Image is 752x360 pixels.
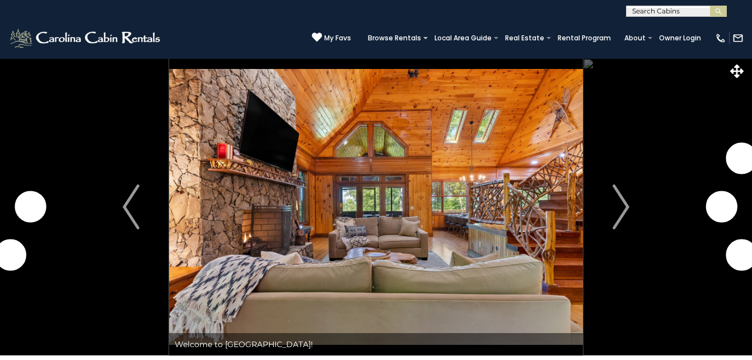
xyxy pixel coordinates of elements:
div: Welcome to [GEOGRAPHIC_DATA]! [169,333,583,356]
img: arrow [123,184,139,229]
a: Owner Login [653,30,707,46]
a: Local Area Guide [429,30,497,46]
a: About [619,30,651,46]
a: Rental Program [552,30,616,46]
a: Real Estate [499,30,550,46]
img: White-1-2.png [8,27,164,49]
button: Next [583,58,659,356]
img: arrow [613,184,629,229]
a: Browse Rentals [362,30,427,46]
a: My Favs [312,32,351,44]
img: mail-regular-white.png [732,33,744,44]
button: Previous [93,58,169,356]
span: My Favs [324,33,351,43]
img: phone-regular-white.png [715,33,726,44]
